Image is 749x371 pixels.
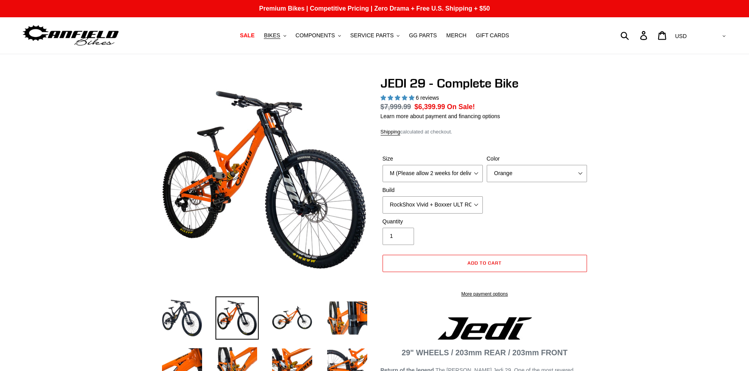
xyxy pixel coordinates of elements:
a: SALE [236,30,258,41]
a: GG PARTS [405,30,441,41]
button: BIKES [260,30,290,41]
label: Size [383,155,483,163]
span: 5.00 stars [381,95,416,101]
span: MERCH [446,32,466,39]
a: GIFT CARDS [472,30,513,41]
button: SERVICE PARTS [346,30,403,41]
img: Load image into Gallery viewer, JEDI 29 - Complete Bike [215,296,259,340]
img: Canfield Bikes [22,23,120,48]
a: More payment options [383,291,587,298]
a: Learn more about payment and financing options [381,113,500,119]
button: COMPONENTS [292,30,345,41]
span: COMPONENTS [296,32,335,39]
img: Jedi Logo [438,317,532,340]
span: On Sale! [447,102,475,112]
label: Build [383,186,483,194]
span: GIFT CARDS [476,32,509,39]
button: Add to cart [383,255,587,272]
s: $7,999.99 [381,103,411,111]
a: MERCH [442,30,470,41]
span: GG PARTS [409,32,437,39]
span: 6 reviews [416,95,439,101]
label: Color [487,155,587,163]
input: Search [625,27,645,44]
span: $6,399.99 [414,103,445,111]
span: Add to cart [467,260,502,266]
span: SALE [240,32,254,39]
div: calculated at checkout. [381,128,589,136]
img: Load image into Gallery viewer, JEDI 29 - Complete Bike [160,296,204,340]
span: SERVICE PARTS [350,32,394,39]
span: BIKES [264,32,280,39]
img: Load image into Gallery viewer, JEDI 29 - Complete Bike [326,296,369,340]
img: Load image into Gallery viewer, JEDI 29 - Complete Bike [271,296,314,340]
h1: JEDI 29 - Complete Bike [381,76,589,91]
strong: 29" WHEELS / 203mm REAR / 203mm FRONT [402,348,568,357]
label: Quantity [383,217,483,226]
a: Shipping [381,129,401,135]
